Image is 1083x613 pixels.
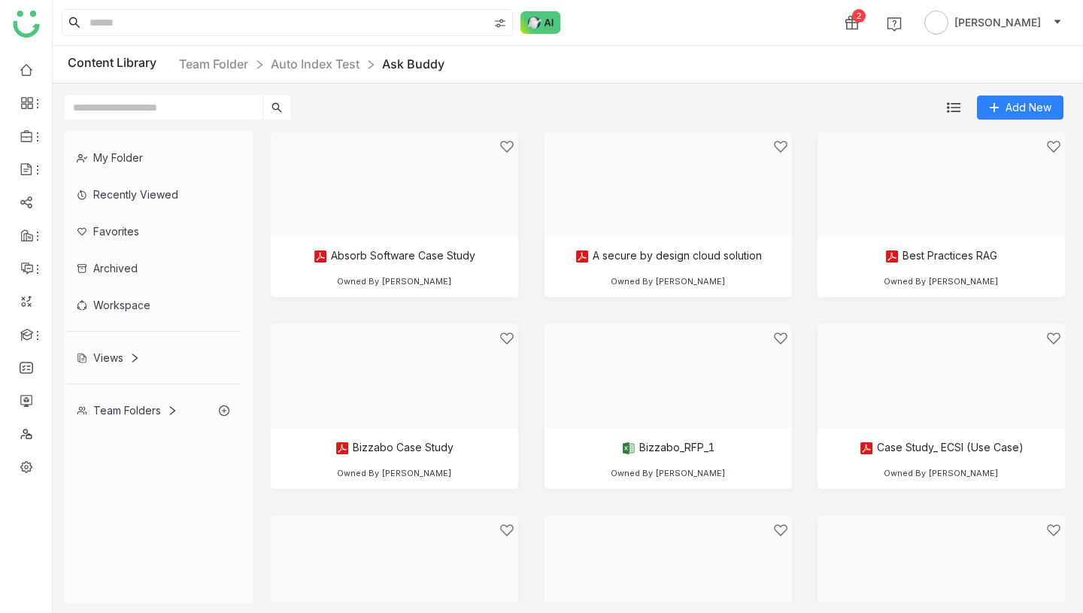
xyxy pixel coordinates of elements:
[574,249,761,264] div: A secure by design cloud solution
[818,132,1065,237] img: Document
[924,11,948,35] img: avatar
[947,101,960,114] img: list.svg
[610,276,725,287] div: Owned By [PERSON_NAME]
[885,249,900,264] img: pdf.svg
[65,213,241,250] div: Favorites
[818,323,1065,429] img: Document
[620,441,714,456] div: Bizzabo_RFP_1
[179,56,248,71] a: Team Folder
[884,468,999,478] div: Owned By [PERSON_NAME]
[271,56,359,71] a: Auto Index Test
[921,11,1065,35] button: [PERSON_NAME]
[13,11,40,38] img: logo
[335,441,454,456] div: Bizzabo Case Study
[520,11,561,34] img: ask-buddy-normal.svg
[337,468,452,478] div: Owned By [PERSON_NAME]
[887,17,902,32] img: help.svg
[335,441,350,456] img: pdf.svg
[313,249,328,264] img: pdf.svg
[494,17,506,29] img: search-type.svg
[65,139,241,176] div: My Folder
[337,276,452,287] div: Owned By [PERSON_NAME]
[65,287,241,323] div: Workspace
[610,468,725,478] div: Owned By [PERSON_NAME]
[885,249,998,264] div: Best Practices RAG
[77,404,177,417] div: Team Folders
[954,14,1041,31] span: [PERSON_NAME]
[545,132,792,237] img: Document
[68,55,444,74] div: Content Library
[884,276,999,287] div: Owned By [PERSON_NAME]
[65,176,241,213] div: Recently Viewed
[382,56,444,71] a: Ask Buddy
[574,249,589,264] img: pdf.svg
[859,441,874,456] img: pdf.svg
[852,9,866,23] div: 2
[545,323,792,429] img: Document
[65,250,241,287] div: Archived
[859,441,1024,456] div: Case Study_ ECSI (Use Case)
[620,441,636,456] img: xlsx.svg
[1006,99,1051,116] span: Add New
[977,96,1063,120] button: Add New
[77,351,140,364] div: Views
[271,323,518,429] img: Document
[271,132,518,237] img: Document
[313,249,475,264] div: Absorb Software Case Study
